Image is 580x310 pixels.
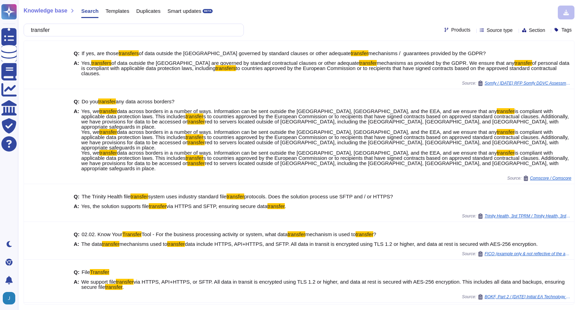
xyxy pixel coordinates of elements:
span: s to countries approved by the European Commission or to recipients that have signed contracts ba... [81,134,569,145]
mark: transfer [497,129,514,135]
span: any data across borders? [116,98,174,104]
span: data include HTTPS, API+HTTPS, and SFTP. All data in transit is encrypted using TLS 1.2 or higher... [185,241,538,247]
mark: transfer [99,150,117,156]
b: Q: [74,99,80,104]
span: Source: [462,213,571,219]
div: BETA [203,9,213,13]
span: ? [373,231,376,237]
span: Yes, the solution supports file [81,203,149,209]
span: of data outside the [GEOGRAPHIC_DATA] are governed by standard contractual clauses or other adequate [111,60,359,66]
span: BOKF, Part 2 / [DATE] Initial EA Technology Assessment Sectigo [485,295,571,299]
mark: transfer [130,193,148,199]
span: Comscore / Comscore [530,176,571,180]
mark: transfer [105,284,122,290]
b: A: [74,241,79,247]
mark: transfer [267,203,285,209]
span: red to servers located outside of [GEOGRAPHIC_DATA], including the [GEOGRAPHIC_DATA], [GEOGRAPHIC... [81,139,558,156]
mark: transfer [102,241,120,247]
mark: transfer [186,113,203,119]
span: Search [81,8,99,14]
span: via HTTPS and SFTP, ensuring secure data [167,203,267,209]
span: Yes, we [81,108,99,114]
b: Q: [74,269,80,275]
span: s to countries approved by the European Commission or to recipients that have signed contracts ba... [81,113,569,124]
b: A: [74,279,79,290]
span: Duplicates [136,8,161,14]
span: Products [451,27,470,32]
span: 02.02. Know Your [82,231,122,237]
span: The Trinity Health file [82,193,130,199]
mark: transfer [187,160,205,166]
span: Yes, [81,60,91,66]
span: Source: [462,294,571,300]
mark: transfer [187,119,205,124]
span: The data [81,241,102,247]
span: s to countries approved by the European Commission or to recipients that have signed contracts ba... [81,155,569,166]
mark: transfer [497,150,514,156]
mark: transfer [187,139,205,145]
span: via HTTPS, API+HTTPS, or SFTP. All data in transit is encrypted using TLS 1.2 or higher, and data... [81,279,564,290]
span: Tool - For the business processing activity or system, what data [142,231,288,237]
mark: Transfer [90,269,109,275]
b: Q: [74,51,80,56]
b: A: [74,204,79,209]
span: Trinity Health, 3rd TPRM / Trinity Health, 3rd TPRM [485,214,571,218]
mark: transfer [359,60,377,66]
mark: transfers [215,65,236,71]
mark: transfer [351,50,368,56]
span: red to servers located outside of [GEOGRAPHIC_DATA], including the [GEOGRAPHIC_DATA], [GEOGRAPHIC... [81,160,558,171]
span: Templates [105,8,129,14]
span: mechanisms / guarantees provided by the GDPR? [368,50,486,56]
b: A: [74,109,79,171]
mark: transfer [149,203,167,209]
span: mechanisms as provided by the GDPR. We ensure that any [377,60,514,66]
mark: transfer [186,155,203,161]
mark: transfer [98,98,116,104]
span: We support file [81,279,116,285]
span: . [285,203,286,209]
span: red to servers located outside of [GEOGRAPHIC_DATA], including the [GEOGRAPHIC_DATA], [GEOGRAPHIC... [81,119,558,135]
span: FICO (example only & not reflective of the actual survey) / Sectigo, Inc FICO Third Party Risk As... [485,252,571,256]
mark: transfer [497,108,514,114]
span: is compliant with applicable data protection laws. This includes [81,129,553,140]
span: Source: [462,80,571,86]
span: Do you [82,98,98,104]
span: Smart updates [168,8,202,14]
span: mechanism is used to [305,231,356,237]
mark: transfer [99,129,117,135]
span: to countries approved by the European Commission or to recipients that have signed contracts base... [81,65,556,76]
mark: transfer [356,231,373,237]
mark: transfers [119,50,139,56]
mark: Transfer [122,231,142,237]
span: system uses industry standard file [148,193,227,199]
span: of personal data is compliant with applicable data protection laws, including [81,60,569,71]
span: is compliant with applicable data protection laws. This includes [81,108,553,119]
mark: transfer [99,108,117,114]
span: Somfy / [DATE] RFP Somfy DDVC Assessment Grid v3.1 [485,81,571,85]
mark: transfer [514,60,532,66]
span: Source: [507,175,571,181]
mark: transfer [227,193,244,199]
mark: transfer [186,134,203,140]
mark: transfer [116,279,134,285]
mark: transfer [288,231,305,237]
b: Q: [74,194,80,199]
input: Search a question or template... [27,24,237,36]
span: Section [529,28,545,33]
span: mechanisms used to [119,241,167,247]
span: Source: [462,251,571,257]
button: user [1,291,20,306]
span: Source type [487,28,513,33]
span: Tags [561,27,572,32]
span: protocols. Does the solution process use SFTP and / or HTTPS? [244,193,393,199]
mark: transfers [91,60,111,66]
span: File [82,269,90,275]
b: A: [74,60,79,76]
b: Q: [74,232,80,237]
span: . [122,284,124,290]
span: If yes, are those [82,50,119,56]
span: data across borders in a number of ways. Information can be sent outside the [GEOGRAPHIC_DATA], [... [117,150,497,156]
span: data across borders in a number of ways. Information can be sent outside the [GEOGRAPHIC_DATA], [... [117,108,497,114]
mark: transfer [167,241,185,247]
span: data across borders in a number of ways. Information can be sent outside the [GEOGRAPHIC_DATA], [... [117,129,497,135]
